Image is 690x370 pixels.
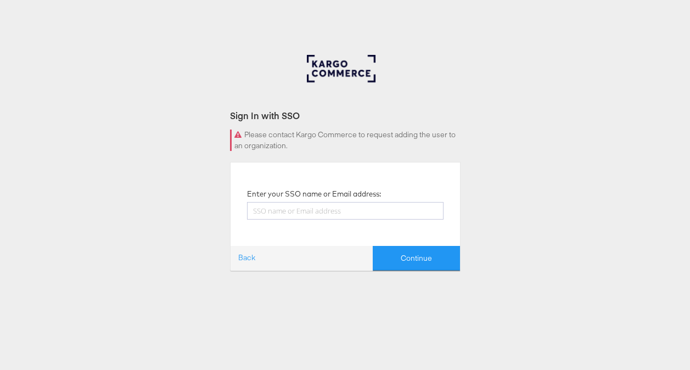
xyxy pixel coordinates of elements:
div: Please contact Kargo Commerce to request adding the user to an organization. [230,130,461,150]
input: SSO name or Email address [247,202,444,220]
div: Sign In with SSO [230,109,461,122]
label: Enter your SSO name or Email address: [247,189,381,199]
button: Continue [373,246,460,271]
a: Back [231,249,263,268]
